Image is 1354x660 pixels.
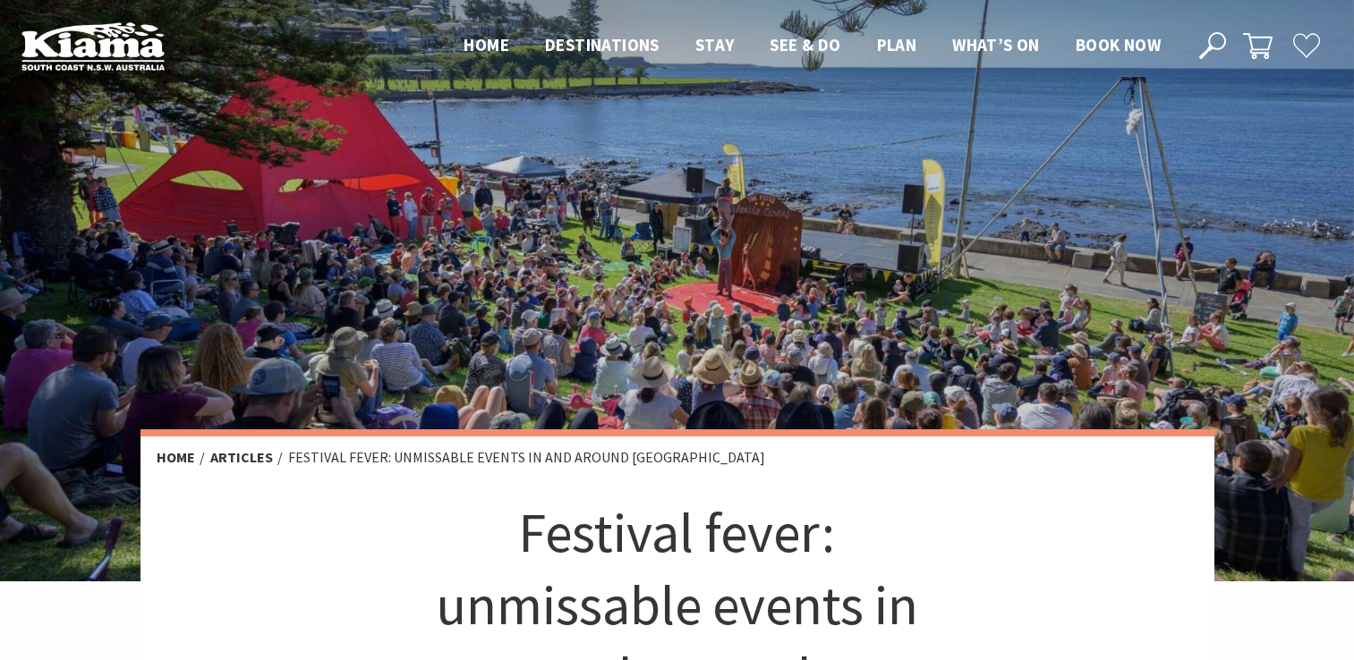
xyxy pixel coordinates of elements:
span: Stay [695,34,735,55]
span: Home [464,34,509,55]
span: Destinations [545,34,660,55]
a: Articles [210,448,273,467]
li: Festival fever: unmissable events in and around [GEOGRAPHIC_DATA] [288,446,765,470]
span: See & Do [770,34,840,55]
span: Book now [1076,34,1161,55]
nav: Main Menu [446,31,1179,61]
span: What’s On [952,34,1040,55]
span: Plan [877,34,917,55]
img: Kiama Logo [21,21,165,71]
a: Home [157,448,195,467]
